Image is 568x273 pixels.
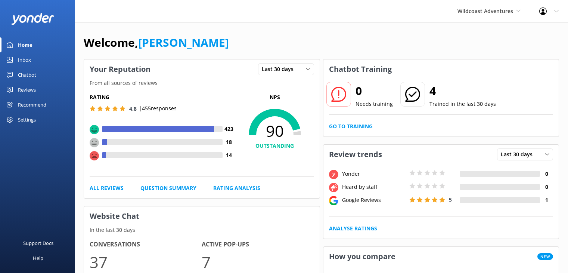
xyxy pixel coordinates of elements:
p: From all sources of reviews [84,79,320,87]
div: Google Reviews [340,196,407,204]
h4: Active Pop-ups [202,240,314,249]
div: Support Docs [23,236,53,251]
h1: Welcome, [84,34,229,52]
div: Home [18,37,32,52]
h4: 1 [540,196,553,204]
p: Needs training [356,100,393,108]
p: | 455 responses [139,104,177,113]
h3: Your Reputation [84,59,156,79]
h3: Review trends [323,145,388,164]
img: yonder-white-logo.png [11,13,54,25]
a: All Reviews [90,184,124,192]
h4: 14 [223,151,236,159]
a: [PERSON_NAME] [138,35,229,50]
a: Rating Analysis [213,184,260,192]
h2: 4 [429,82,496,100]
h4: 18 [223,138,236,146]
span: 5 [449,196,452,203]
a: Go to Training [329,122,373,131]
h4: OUTSTANDING [236,142,314,150]
span: 4.8 [129,105,137,112]
p: In the last 30 days [84,226,320,234]
span: New [537,253,553,260]
p: Trained in the last 30 days [429,100,496,108]
h5: Rating [90,93,236,101]
div: Inbox [18,52,31,67]
span: Wildcoast Adventures [457,7,513,15]
a: Analyse Ratings [329,224,377,233]
p: NPS [236,93,314,101]
div: Recommend [18,97,46,112]
h4: 0 [540,183,553,191]
div: Yonder [340,170,407,178]
a: Question Summary [140,184,196,192]
div: Chatbot [18,67,36,82]
span: 90 [236,122,314,140]
div: Help [33,251,43,266]
div: Settings [18,112,36,127]
h4: 423 [223,125,236,133]
h2: 0 [356,82,393,100]
h3: Website Chat [84,206,320,226]
div: Heard by staff [340,183,407,191]
h3: Chatbot Training [323,59,397,79]
span: Last 30 days [501,150,537,159]
span: Last 30 days [262,65,298,73]
h4: 0 [540,170,553,178]
h4: Conversations [90,240,202,249]
div: Reviews [18,82,36,97]
h3: How you compare [323,247,401,266]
